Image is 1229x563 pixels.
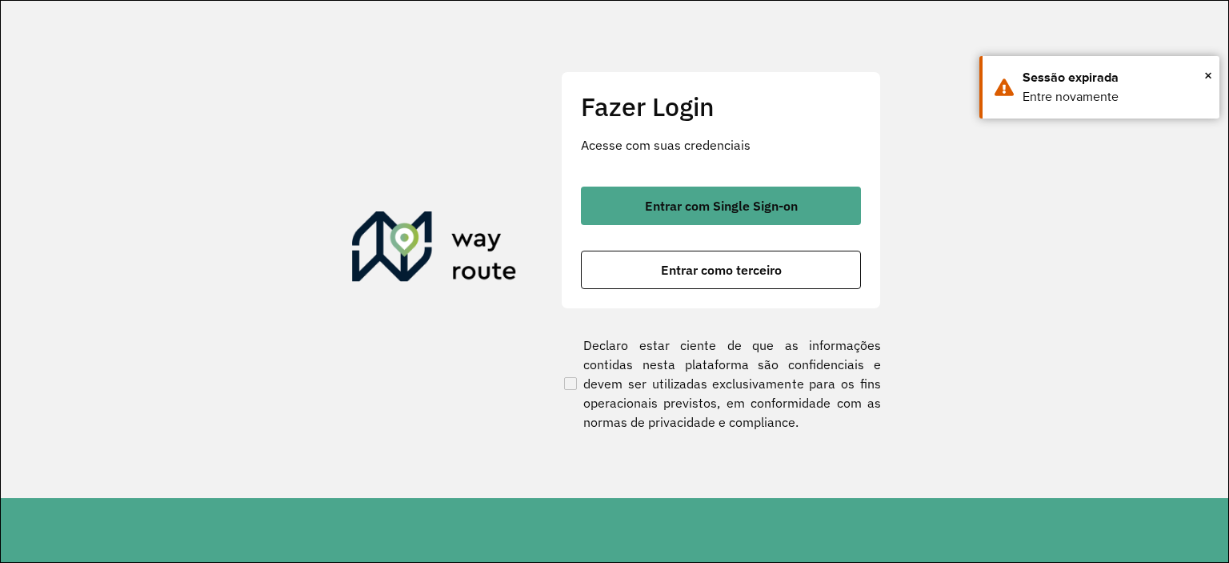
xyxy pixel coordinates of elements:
label: Declaro estar ciente de que as informações contidas nesta plataforma são confidenciais e devem se... [561,336,881,432]
span: Entrar com Single Sign-on [645,199,798,212]
span: × [1204,63,1212,87]
div: Entre novamente [1023,87,1207,107]
button: Close [1204,63,1212,87]
span: Entrar como terceiro [661,263,782,276]
button: button [581,251,861,289]
button: button [581,187,861,225]
p: Acesse com suas credenciais [581,135,861,155]
h2: Fazer Login [581,91,861,122]
img: Roteirizador AmbevTech [352,211,517,288]
div: Sessão expirada [1023,68,1207,87]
